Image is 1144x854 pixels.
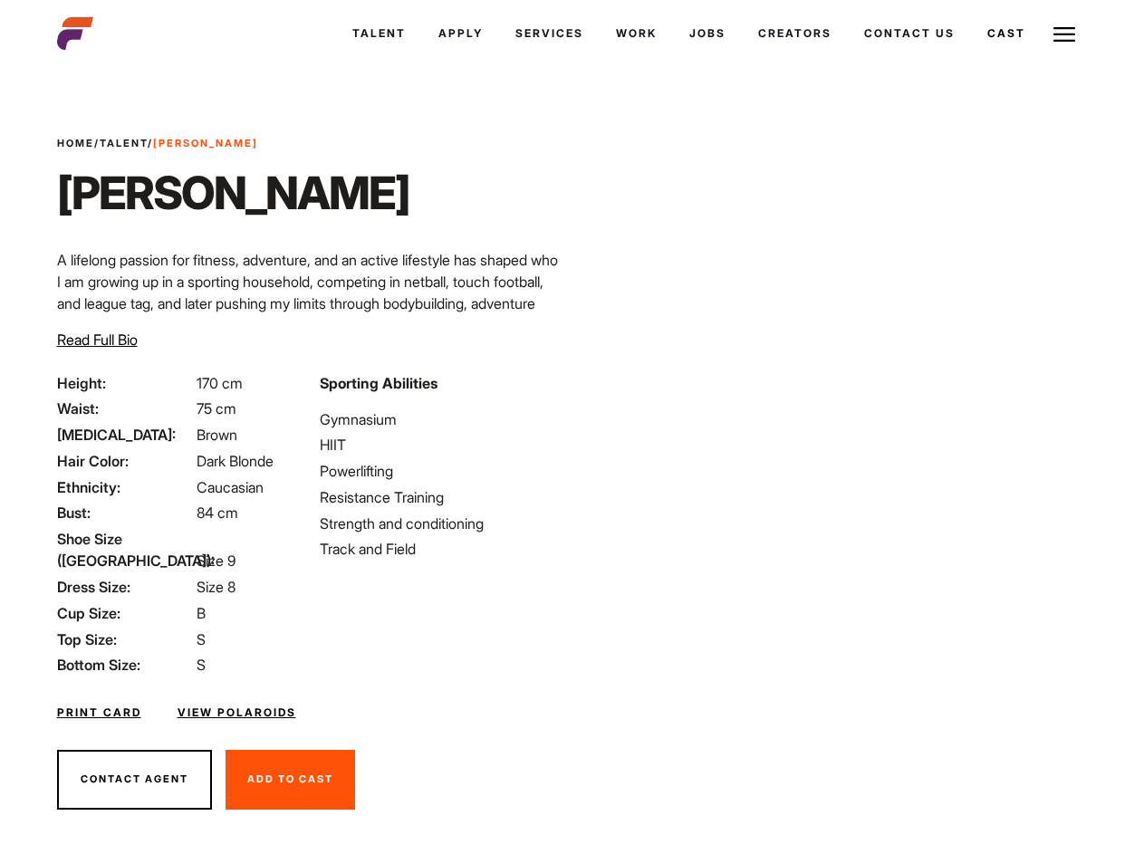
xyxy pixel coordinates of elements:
[742,9,848,58] a: Creators
[247,772,333,785] span: Add To Cast
[197,630,206,648] span: S
[57,528,193,571] span: Shoe Size ([GEOGRAPHIC_DATA]):
[100,137,148,149] a: Talent
[320,434,561,456] li: HIIT
[57,476,193,498] span: Ethnicity:
[57,372,193,394] span: Height:
[197,578,236,596] span: Size 8
[57,629,193,650] span: Top Size:
[336,9,422,58] a: Talent
[320,408,561,430] li: Gymnasium
[178,705,296,721] a: View Polaroids
[499,9,600,58] a: Services
[57,136,258,151] span: / /
[57,331,138,349] span: Read Full Bio
[197,452,274,470] span: Dark Blonde
[153,137,258,149] strong: [PERSON_NAME]
[971,9,1042,58] a: Cast
[320,538,561,560] li: Track and Field
[197,504,238,522] span: 84 cm
[197,604,206,622] span: B
[57,398,193,419] span: Waist:
[600,9,673,58] a: Work
[320,513,561,534] li: Strength and conditioning
[197,552,236,570] span: Size 9
[1053,24,1075,45] img: Burger icon
[57,15,93,52] img: cropped-aefm-brand-fav-22-square.png
[320,374,437,392] strong: Sporting Abilities
[197,656,206,674] span: S
[57,705,141,721] a: Print Card
[197,374,243,392] span: 170 cm
[57,450,193,472] span: Hair Color:
[57,166,409,220] h1: [PERSON_NAME]
[320,460,561,482] li: Powerlifting
[197,426,237,444] span: Brown
[57,576,193,598] span: Dress Size:
[673,9,742,58] a: Jobs
[57,502,193,523] span: Bust:
[57,329,138,350] button: Read Full Bio
[57,137,94,149] a: Home
[57,602,193,624] span: Cup Size:
[197,478,264,496] span: Caucasian
[422,9,499,58] a: Apply
[226,750,355,810] button: Add To Cast
[197,399,236,417] span: 75 cm
[57,654,193,676] span: Bottom Size:
[57,249,562,336] p: A lifelong passion for fitness, adventure, and an active lifestyle has shaped who I am growing up...
[57,424,193,446] span: [MEDICAL_DATA]:
[57,750,212,810] button: Contact Agent
[848,9,971,58] a: Contact Us
[320,486,561,508] li: Resistance Training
